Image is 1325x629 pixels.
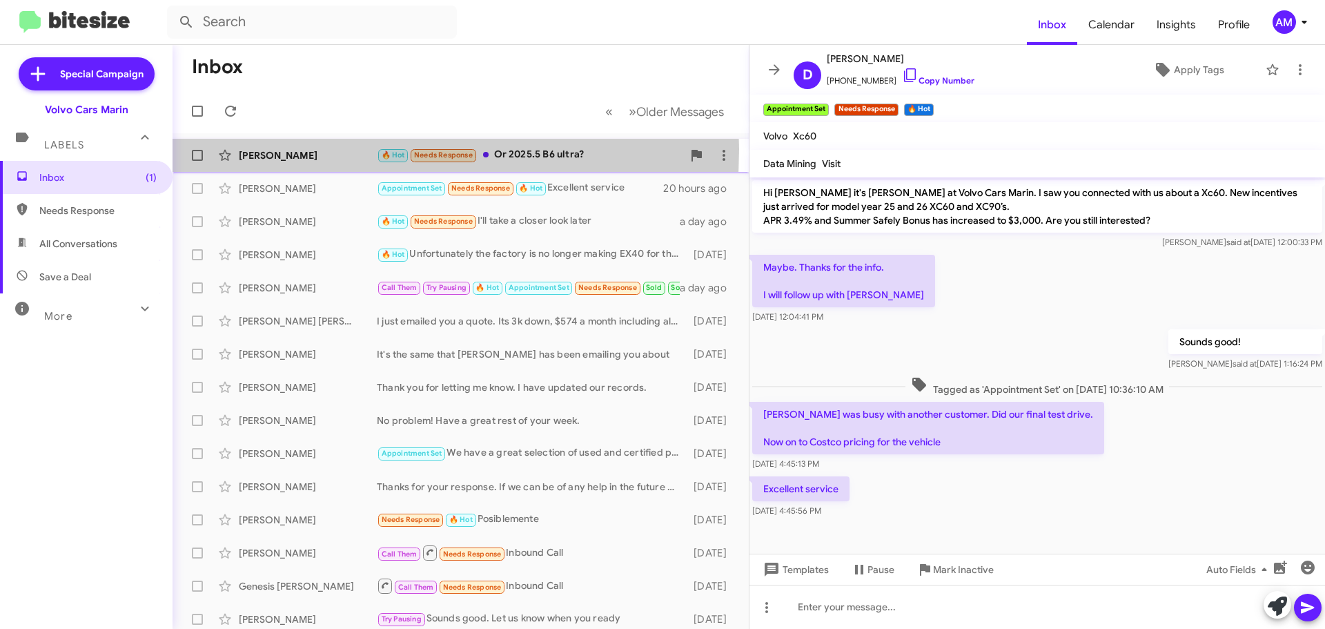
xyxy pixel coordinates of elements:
[904,104,934,116] small: 🔥 Hot
[1117,57,1259,82] button: Apply Tags
[382,515,440,524] span: Needs Response
[377,213,680,229] div: I'll take a closer look later
[39,270,91,284] span: Save a Deal
[239,579,377,593] div: Genesis [PERSON_NAME]
[1206,557,1273,582] span: Auto Fields
[377,147,683,163] div: Or 2025.5 B6 ultra?
[414,151,473,159] span: Needs Response
[752,458,819,469] span: [DATE] 4:45:13 PM
[752,402,1104,454] p: [PERSON_NAME] was busy with another customer. Did our final test drive. Now on to Costco pricing ...
[239,215,377,229] div: [PERSON_NAME]
[752,505,821,516] span: [DATE] 4:45:56 PM
[377,512,687,528] div: Posiblemente
[905,557,1005,582] button: Mark Inactive
[45,103,128,117] div: Volvo Cars Marin
[239,347,377,361] div: [PERSON_NAME]
[1168,358,1322,369] span: [PERSON_NAME] [DATE] 1:16:24 PM
[167,6,457,39] input: Search
[749,557,840,582] button: Templates
[760,557,829,582] span: Templates
[443,550,502,559] span: Needs Response
[687,447,738,461] div: [DATE]
[793,130,816,142] span: Xc60
[192,56,243,78] h1: Inbox
[377,314,687,328] div: I just emailed you a quote. Its 3k down, $574 a month including all taxes and fees, 10k miles a year
[377,611,687,627] div: Sounds good. Let us know when you ready
[475,283,499,292] span: 🔥 Hot
[377,480,687,494] div: Thanks for your response. If we can be of any help in the future please let us know.
[239,182,377,195] div: [PERSON_NAME]
[39,204,157,217] span: Needs Response
[763,130,787,142] span: Volvo
[752,255,935,307] p: Maybe. Thanks for the info. I will follow up with [PERSON_NAME]
[687,347,738,361] div: [DATE]
[1174,57,1224,82] span: Apply Tags
[426,283,467,292] span: Try Pausing
[377,577,687,594] div: Inbound Call
[1226,237,1250,247] span: said at
[646,283,662,292] span: Sold
[377,246,687,262] div: Unfortunately the factory is no longer making EX40 for the time being. We won't be able to order.
[1027,5,1077,45] a: Inbox
[39,171,157,184] span: Inbox
[752,180,1322,233] p: Hi [PERSON_NAME] it's [PERSON_NAME] at Volvo Cars Marin. I saw you connected with us about a Xc60...
[752,311,823,322] span: [DATE] 12:04:41 PM
[1273,10,1296,34] div: AM
[827,67,974,88] span: [PHONE_NUMBER]
[671,283,716,292] span: Sold Verified
[382,283,418,292] span: Call Them
[752,476,850,501] p: Excellent service
[680,215,738,229] div: a day ago
[605,103,613,120] span: «
[382,217,405,226] span: 🔥 Hot
[687,380,738,394] div: [DATE]
[687,579,738,593] div: [DATE]
[239,480,377,494] div: [PERSON_NAME]
[377,445,687,461] div: We have a great selection of used and certified pre-owned. You're in good hands with [PERSON_NAME...
[578,283,637,292] span: Needs Response
[239,248,377,262] div: [PERSON_NAME]
[377,544,687,561] div: Inbound Call
[1261,10,1310,34] button: AM
[902,75,974,86] a: Copy Number
[687,248,738,262] div: [DATE]
[44,310,72,322] span: More
[867,557,894,582] span: Pause
[239,314,377,328] div: [PERSON_NAME] [PERSON_NAME]
[443,583,502,592] span: Needs Response
[146,171,157,184] span: (1)
[44,139,84,151] span: Labels
[1207,5,1261,45] a: Profile
[933,557,994,582] span: Mark Inactive
[377,347,687,361] div: It's the same that [PERSON_NAME] has been emailing you about
[377,414,687,427] div: No problem! Have a great rest of your week.
[687,314,738,328] div: [DATE]
[239,380,377,394] div: [PERSON_NAME]
[763,157,816,170] span: Data Mining
[629,103,636,120] span: »
[509,283,569,292] span: Appointment Set
[598,97,732,126] nav: Page navigation example
[377,280,680,296] div: Lo Ipsumd, Sitame con Adi, elits doei temp inci u labore etdoloremag al eni adminim ven quisno ex...
[680,281,738,295] div: a day ago
[597,97,621,126] button: Previous
[687,546,738,560] div: [DATE]
[239,447,377,461] div: [PERSON_NAME]
[1162,237,1322,247] span: [PERSON_NAME] [DATE] 12:00:33 PM
[382,250,405,259] span: 🔥 Hot
[414,217,473,226] span: Needs Response
[1233,358,1257,369] span: said at
[803,64,813,86] span: D
[519,184,542,193] span: 🔥 Hot
[239,281,377,295] div: [PERSON_NAME]
[239,546,377,560] div: [PERSON_NAME]
[663,182,738,195] div: 20 hours ago
[834,104,898,116] small: Needs Response
[905,376,1169,396] span: Tagged as 'Appointment Set' on [DATE] 10:36:10 AM
[382,151,405,159] span: 🔥 Hot
[763,104,829,116] small: Appointment Set
[39,237,117,251] span: All Conversations
[687,480,738,494] div: [DATE]
[239,513,377,527] div: [PERSON_NAME]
